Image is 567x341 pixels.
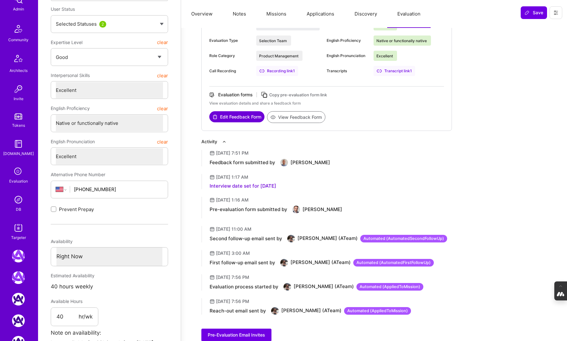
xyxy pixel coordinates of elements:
div: 2 [99,21,106,28]
div: First follow-up email sent by [210,260,275,266]
span: Selected Statuses [56,21,97,27]
img: Architects [11,52,26,67]
div: Admin [13,6,24,12]
div: [PERSON_NAME] (ATeam) [290,259,434,267]
span: Expertise Level [51,37,82,48]
div: [PERSON_NAME] (ATeam) [294,283,423,291]
div: Call Recording [209,68,251,74]
div: Role Category [209,53,251,59]
a: Recording link1 [256,66,298,76]
img: A.Team: Leading A.Team's Marketing & DemandGen [12,250,25,262]
div: Evaluation process started by [210,284,278,290]
div: Available Hours [51,296,98,307]
img: User Avatar [292,206,300,213]
span: Save [525,10,543,16]
div: Transcripts [327,68,368,74]
a: A.Team: AI Solutions Partners [10,314,26,327]
img: Community [11,21,26,36]
div: Pre-evaluation form submitted by [210,206,287,213]
a: A.Team: GenAI Practice Framework [10,271,26,284]
div: Architects [10,67,28,74]
button: clear [157,136,168,147]
div: Recording link 1 [256,66,298,76]
div: Automated ( AppliedToMission ) [344,307,411,315]
img: tokens [15,113,22,119]
i: icon Copy [261,91,268,99]
a: A.Team: AI Solutions [10,293,26,306]
div: Activity [201,138,217,145]
label: Note on availability: [51,328,101,338]
div: Estimated Availability [51,270,168,281]
span: Interpersonal Skills [51,70,90,81]
a: A.Team: Leading A.Team's Marketing & DemandGen [10,250,26,262]
span: English Proficiency [51,103,90,114]
button: View Feedback Form [267,111,325,123]
div: [DOMAIN_NAME] [3,150,34,157]
div: [DATE] 1:17 AM [216,174,248,180]
div: Automated ( AutomatedFirstFollowUp ) [353,259,434,267]
div: [DATE] 7:56 PM [216,274,249,280]
div: Evaluation [9,178,28,184]
button: Edit Feedback Form [209,111,264,122]
div: 40 hours weekly [51,281,168,292]
a: Transcript link1 [374,66,415,76]
div: Invite [14,95,23,102]
div: Evaluation Type [209,38,251,43]
div: [DATE] 7:51 PM [216,150,249,156]
div: English Proficiency [327,38,368,43]
div: Automated ( AppliedToMission ) [356,283,423,291]
div: Interview date set for [DATE] [210,183,276,189]
img: Skill Targeter [12,222,25,234]
div: [PERSON_NAME] (ATeam) [281,307,411,315]
img: User Avatar [283,283,291,291]
div: Community [8,36,29,43]
div: Copy pre-evaluation form link [269,92,327,98]
img: A.Team: AI Solutions [12,293,25,306]
div: View evaluation details and share a feedback form [209,100,444,106]
div: [DATE] 3:00 AM [216,250,250,256]
div: English Pronunciation [327,53,368,59]
div: Transcript link 1 [374,66,415,76]
div: Tokens [12,122,25,129]
div: [DATE] 7:56 PM [216,298,249,305]
img: guide book [12,138,25,150]
button: clear [157,103,168,114]
div: [PERSON_NAME] [303,206,342,213]
span: Prevent Prepay [59,206,94,213]
img: A.Team: AI Solutions Partners [12,314,25,327]
i: icon SelectionTeam [12,166,24,178]
div: [DATE] 11:00 AM [216,226,251,232]
div: Feedback form submitted by [210,159,275,166]
div: Reach-out email sent by [210,308,266,314]
span: English Pronunciation [51,136,95,147]
img: Invite [12,83,25,95]
div: [PERSON_NAME] (ATeam) [297,235,447,242]
input: +1 (000) 000-0000 [74,181,163,197]
button: clear [157,70,168,81]
div: Availability [51,236,168,247]
span: User Status [51,6,75,12]
input: XX [56,308,79,326]
div: Targeter [11,234,26,241]
span: hr/wk [79,313,93,321]
div: [PERSON_NAME] [290,159,330,166]
div: DB [16,206,21,213]
span: Alternative Phone Number [51,172,105,177]
img: caret [160,23,164,25]
button: Save [521,6,547,19]
div: Second follow-up email sent by [210,235,282,242]
button: clear [157,37,168,48]
img: A.Team: GenAI Practice Framework [12,271,25,284]
img: User Avatar [280,259,288,267]
div: Evaluation forms [218,92,253,98]
div: [DATE] 1:16 AM [216,197,249,203]
img: User Avatar [280,159,288,166]
span: Pre-Evaluation Email Invites [208,332,265,338]
img: Admin Search [12,193,25,206]
div: Automated ( AutomatedSecondFollowUp ) [360,235,447,242]
a: Edit Feedback Form [209,111,264,123]
img: User Avatar [287,235,295,242]
img: User Avatar [271,307,279,315]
